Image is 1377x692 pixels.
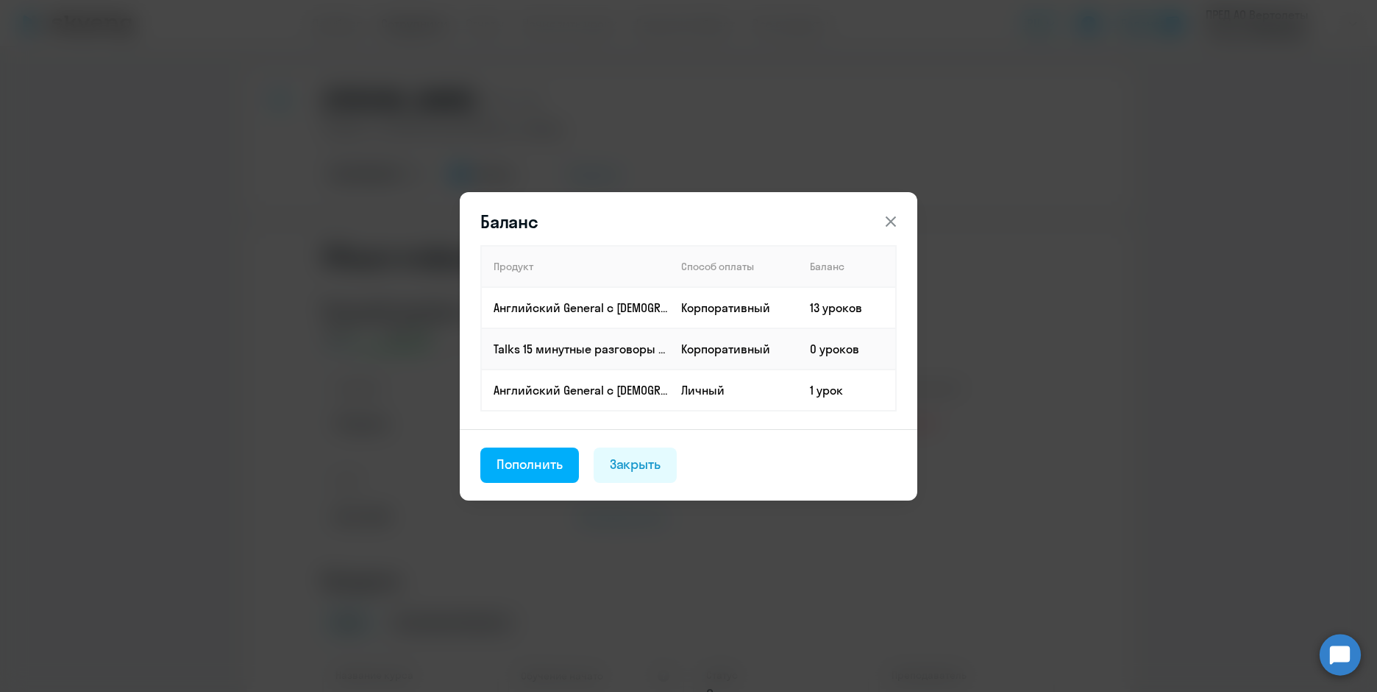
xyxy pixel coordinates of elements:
[669,370,798,411] td: Личный
[494,382,669,398] p: Английский General с [DEMOGRAPHIC_DATA] преподавателем
[669,287,798,328] td: Корпоративный
[798,246,896,287] th: Баланс
[494,300,669,316] p: Английский General с [DEMOGRAPHIC_DATA] преподавателем
[798,287,896,328] td: 13 уроков
[481,246,669,287] th: Продукт
[610,455,661,474] div: Закрыть
[497,455,563,474] div: Пополнить
[798,328,896,370] td: 0 уроков
[480,448,579,483] button: Пополнить
[494,341,669,357] p: Talks 15 минутные разговоры на английском
[669,246,798,287] th: Способ оплаты
[798,370,896,411] td: 1 урок
[460,210,917,233] header: Баланс
[669,328,798,370] td: Корпоративный
[594,448,677,483] button: Закрыть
